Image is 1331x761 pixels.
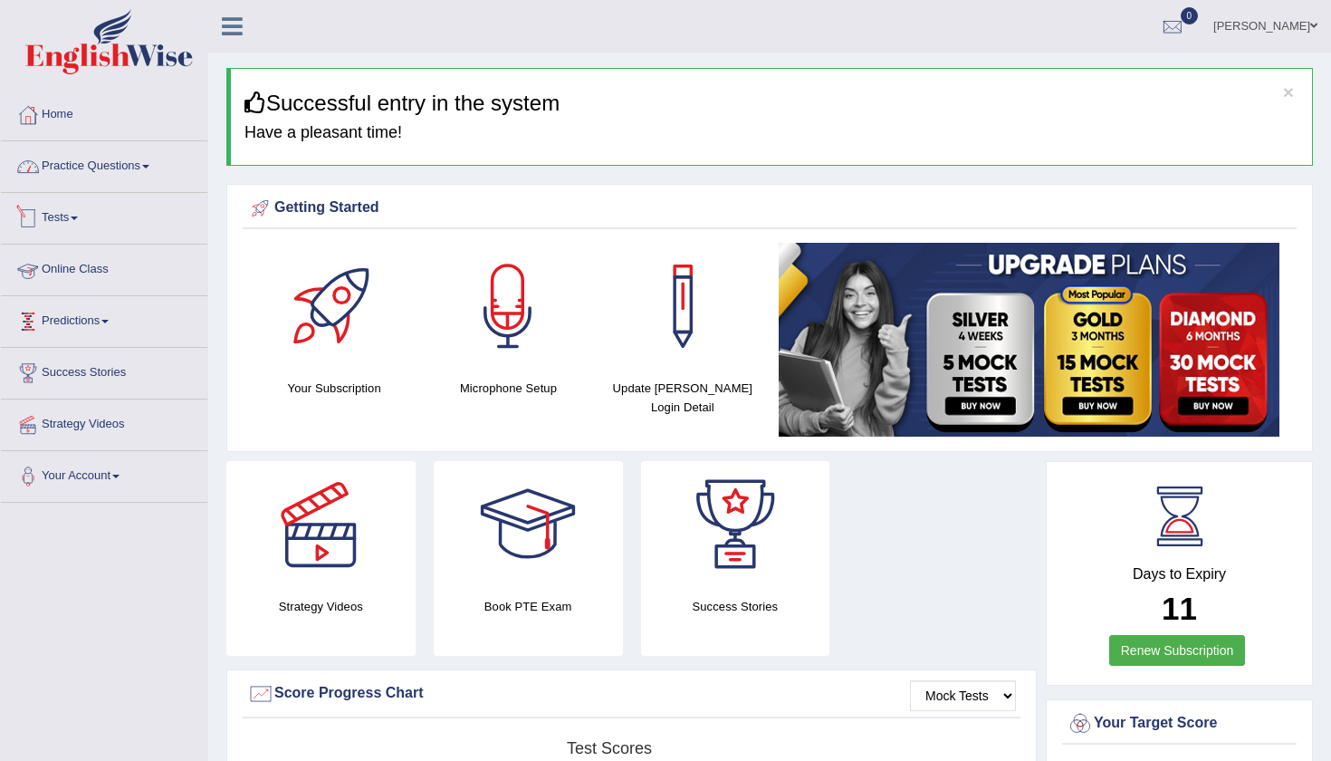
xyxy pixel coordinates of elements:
[1067,710,1292,737] div: Your Target Score
[244,92,1298,115] h3: Successful entry in the system
[1,451,207,496] a: Your Account
[605,379,761,417] h4: Update [PERSON_NAME] Login Detail
[244,124,1298,142] h4: Have a pleasant time!
[1,193,207,238] a: Tests
[1162,591,1197,626] b: 11
[1,141,207,187] a: Practice Questions
[641,597,830,616] h4: Success Stories
[1,296,207,342] a: Predictions
[256,379,412,398] h4: Your Subscription
[1181,7,1199,24] span: 0
[434,597,623,616] h4: Book PTE Exam
[779,243,1279,437] img: small5.jpg
[247,680,1016,708] div: Score Progress Chart
[1,348,207,393] a: Success Stories
[430,379,586,398] h4: Microphone Setup
[1,90,207,135] a: Home
[1067,566,1292,583] h4: Days to Expiry
[1,245,207,290] a: Online Class
[1109,635,1246,666] a: Renew Subscription
[567,739,652,757] tspan: Test scores
[1283,82,1294,101] button: ×
[1,400,207,445] a: Strategy Videos
[247,195,1292,222] div: Getting Started
[226,597,416,616] h4: Strategy Videos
